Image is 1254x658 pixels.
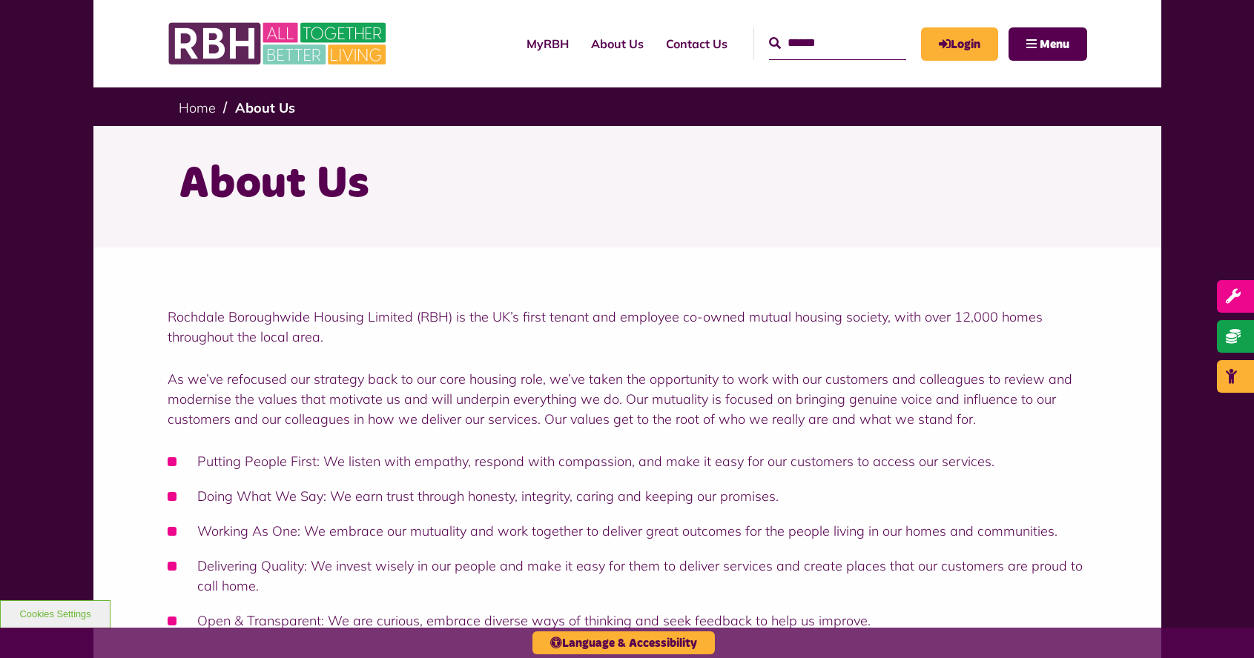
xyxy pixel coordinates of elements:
a: Home [179,99,216,116]
li: Doing What We Say: We earn trust through honesty, integrity, caring and keeping our promises. [168,486,1087,506]
iframe: Netcall Web Assistant for live chat [1187,591,1254,658]
img: RBH [168,15,390,73]
a: MyRBH [515,24,580,64]
li: Working As One: We embrace our mutuality and work together to deliver great outcomes for the peop... [168,521,1087,541]
a: Contact Us [655,24,739,64]
button: Language & Accessibility [532,631,715,654]
p: As we’ve refocused our strategy back to our core housing role, we’ve taken the opportunity to wor... [168,369,1087,429]
p: Rochdale Boroughwide Housing Limited (RBH) is the UK’s first tenant and employee co-owned mutual ... [168,307,1087,347]
a: About Us [235,99,295,116]
li: Open & Transparent: We are curious, embrace diverse ways of thinking and seek feedback to help us... [168,611,1087,631]
li: Delivering Quality: We invest wisely in our people and make it easy for them to deliver services ... [168,556,1087,596]
a: MyRBH [921,27,998,61]
h1: About Us [179,156,1076,213]
button: Navigation [1009,27,1087,61]
li: Putting People First: We listen with empathy, respond with compassion, and make it easy for our c... [168,451,1087,471]
span: Menu [1040,39,1069,50]
a: About Us [580,24,655,64]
